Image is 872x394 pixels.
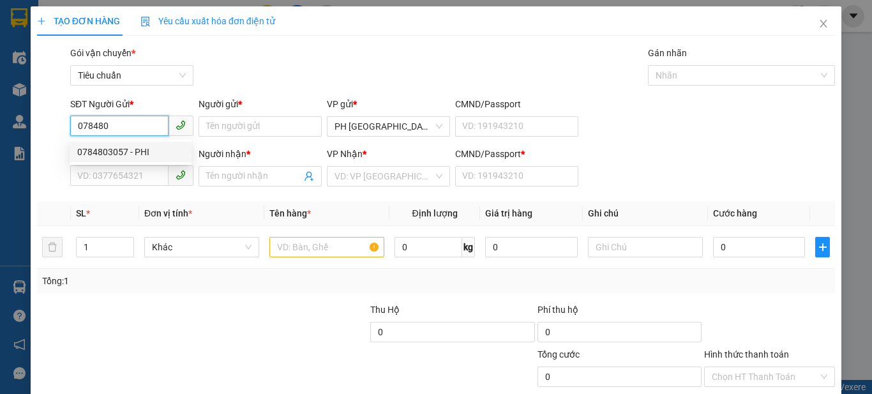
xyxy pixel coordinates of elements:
label: Hình thức thanh toán [704,349,789,360]
span: Khác [152,238,252,257]
span: Tổng cước [537,349,580,360]
span: Giá trị hàng [485,208,532,218]
span: Đơn vị tính [144,208,192,218]
span: kg [462,237,475,257]
span: Gói vận chuyển [70,48,135,58]
div: Phí thu hộ [537,303,702,322]
span: Cước hàng [713,208,757,218]
img: logo.jpg [6,6,51,51]
span: plus [37,17,46,26]
button: plus [815,237,830,257]
span: PH Sài Gòn [335,117,442,136]
span: Tiêu chuẩn [78,66,186,85]
div: Người nhận [199,147,322,161]
li: VP PH [GEOGRAPHIC_DATA] [6,69,88,111]
span: VP Nhận [327,149,363,159]
span: phone [176,170,186,180]
button: delete [42,237,63,257]
li: VP Văn Phòng La Hai [88,69,170,97]
span: Tên hàng [269,208,311,218]
th: Ghi chú [583,201,708,226]
input: 0 [485,237,577,257]
div: Người gửi [199,97,322,111]
input: Ghi Chú [588,237,703,257]
span: Thu Hộ [370,305,400,315]
div: SĐT Người Gửi [70,97,193,111]
div: 0784803057 - PHI [77,145,184,159]
button: Close [806,6,841,42]
span: user-add [304,171,314,181]
span: phone [176,120,186,130]
input: VD: Bàn, Ghế [269,237,384,257]
div: CMND/Passport [455,147,578,161]
img: icon [140,17,151,27]
span: TẠO ĐƠN HÀNG [37,16,120,26]
div: CMND/Passport [455,97,578,111]
span: Định lượng [412,208,457,218]
li: Xe khách Mộc Thảo [6,6,185,54]
span: close [818,19,829,29]
div: Tổng: 1 [42,274,338,288]
span: Yêu cầu xuất hóa đơn điện tử [140,16,275,26]
div: 0784803057 - PHI [70,142,192,162]
div: VP gửi [327,97,450,111]
span: SL [76,208,86,218]
label: Gán nhãn [648,48,687,58]
span: plus [816,242,829,252]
